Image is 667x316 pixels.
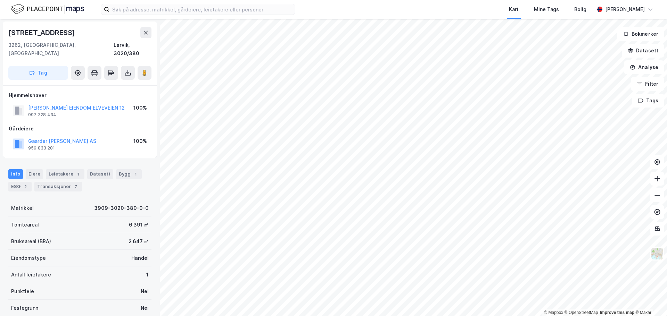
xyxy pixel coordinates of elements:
div: 6 391 ㎡ [129,221,149,229]
div: 3909-3020-380-0-0 [94,204,149,212]
iframe: Chat Widget [632,283,667,316]
div: ESG [8,182,32,191]
img: logo.f888ab2527a4732fd821a326f86c7f29.svg [11,3,84,15]
button: Tags [632,94,664,108]
div: Nei [141,304,149,312]
a: Improve this map [600,310,634,315]
button: Bokmerker [617,27,664,41]
a: OpenStreetMap [565,310,598,315]
div: 1 [146,271,149,279]
div: Gårdeiere [9,125,151,133]
div: Datasett [87,169,113,179]
div: [STREET_ADDRESS] [8,27,76,38]
img: Z [651,247,664,260]
div: 3262, [GEOGRAPHIC_DATA], [GEOGRAPHIC_DATA] [8,41,114,58]
div: Bolig [574,5,586,14]
div: 997 328 434 [28,112,56,118]
div: 1 [132,171,139,178]
div: Kart [509,5,519,14]
div: Handel [131,254,149,262]
div: Hjemmelshaver [9,91,151,100]
div: 2 [22,183,29,190]
div: Festegrunn [11,304,38,312]
button: Filter [631,77,664,91]
div: Punktleie [11,287,34,296]
button: Tag [8,66,68,80]
div: Eiere [26,169,43,179]
div: Eiendomstype [11,254,46,262]
div: Nei [141,287,149,296]
div: 7 [72,183,79,190]
div: 2 647 ㎡ [129,237,149,246]
button: Datasett [622,44,664,58]
div: Larvik, 3020/380 [114,41,151,58]
div: Antall leietakere [11,271,51,279]
button: Analyse [624,60,664,74]
div: 959 833 281 [28,145,55,151]
div: Matrikkel [11,204,34,212]
div: Tomteareal [11,221,39,229]
div: [PERSON_NAME] [605,5,645,14]
div: Kontrollprogram for chat [632,283,667,316]
div: Info [8,169,23,179]
div: Bygg [116,169,142,179]
div: Leietakere [46,169,84,179]
input: Søk på adresse, matrikkel, gårdeiere, leietakere eller personer [109,4,295,15]
div: Bruksareal (BRA) [11,237,51,246]
div: 100% [133,104,147,112]
a: Mapbox [544,310,563,315]
div: 1 [75,171,82,178]
div: Transaksjoner [34,182,82,191]
div: Mine Tags [534,5,559,14]
div: 100% [133,137,147,145]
